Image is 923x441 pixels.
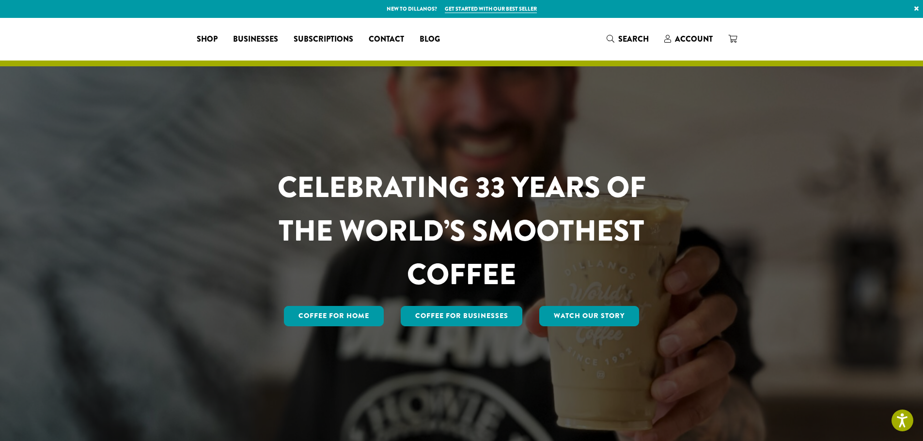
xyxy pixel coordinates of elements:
[249,166,674,296] h1: CELEBRATING 33 YEARS OF THE WORLD’S SMOOTHEST COFFEE
[284,306,384,326] a: Coffee for Home
[618,33,649,45] span: Search
[445,5,537,13] a: Get started with our best seller
[675,33,713,45] span: Account
[197,33,218,46] span: Shop
[369,33,404,46] span: Contact
[401,306,523,326] a: Coffee For Businesses
[420,33,440,46] span: Blog
[189,31,225,47] a: Shop
[233,33,278,46] span: Businesses
[539,306,639,326] a: Watch Our Story
[599,31,657,47] a: Search
[294,33,353,46] span: Subscriptions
